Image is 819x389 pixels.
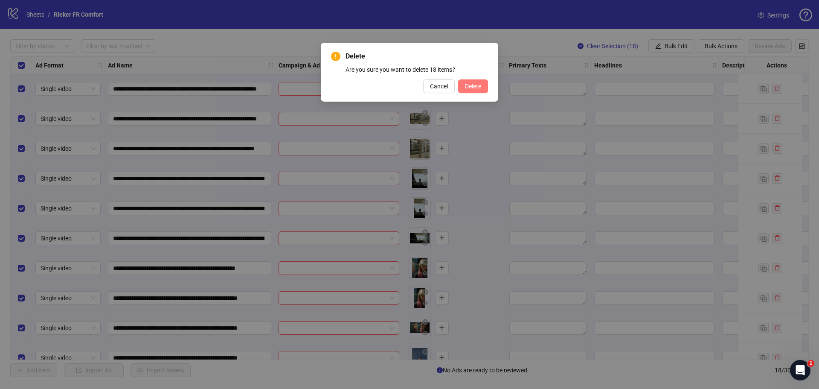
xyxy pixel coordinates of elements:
[790,360,810,380] iframe: Intercom live chat
[346,65,488,74] div: Are you sure you want to delete 18 items?
[807,360,814,367] span: 1
[458,79,488,93] button: Delete
[465,83,481,90] span: Delete
[430,83,448,90] span: Cancel
[423,79,455,93] button: Cancel
[346,51,488,61] span: Delete
[331,52,340,61] span: exclamation-circle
